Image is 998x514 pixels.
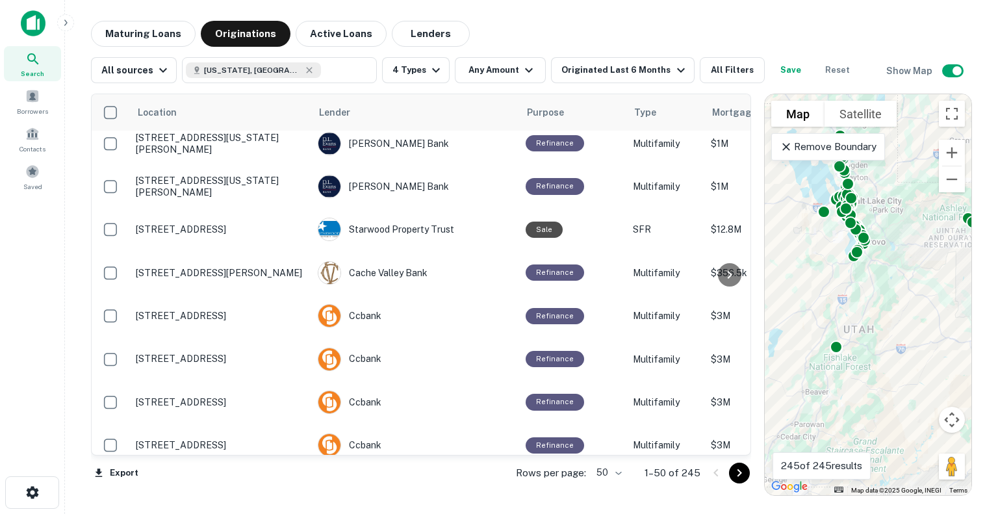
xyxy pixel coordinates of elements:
[91,57,177,83] button: All sources
[626,94,704,131] th: Type
[633,309,698,323] p: Multifamily
[318,218,340,240] img: picture
[4,46,61,81] a: Search
[561,62,688,78] div: Originated Last 6 Months
[781,458,862,474] p: 245 of 245 results
[825,101,897,127] button: Show satellite imagery
[136,132,305,155] p: [STREET_ADDRESS][US_STATE][PERSON_NAME]
[645,465,700,481] p: 1–50 of 245
[526,437,584,454] div: This loan purpose was for refinancing
[519,94,626,131] th: Purpose
[136,439,305,451] p: [STREET_ADDRESS]
[318,348,513,371] div: Ccbank
[711,395,841,409] p: $3M
[834,487,843,493] button: Keyboard shortcuts
[318,305,340,327] img: picture
[318,133,340,155] img: picture
[319,105,350,120] span: Lender
[136,353,305,365] p: [STREET_ADDRESS]
[768,478,811,495] a: Open this area in Google Maps (opens a new window)
[526,222,563,238] div: Sale
[318,261,513,285] div: Cache Valley Bank
[21,68,44,79] span: Search
[933,410,998,472] div: Chat Widget
[137,105,194,120] span: Location
[392,21,470,47] button: Lenders
[591,463,624,482] div: 50
[729,463,750,483] button: Go to next page
[711,438,841,452] p: $3M
[633,266,698,280] p: Multifamily
[455,57,546,83] button: Any Amount
[526,394,584,410] div: This loan purpose was for refinancing
[204,64,301,76] span: [US_STATE], [GEOGRAPHIC_DATA]
[318,175,340,198] img: picture
[17,106,48,116] span: Borrowers
[633,395,698,409] p: Multifamily
[21,10,45,36] img: capitalize-icon.png
[633,222,698,237] p: SFR
[711,352,841,366] p: $3M
[136,175,305,198] p: [STREET_ADDRESS][US_STATE][PERSON_NAME]
[136,310,305,322] p: [STREET_ADDRESS]
[136,267,305,279] p: [STREET_ADDRESS][PERSON_NAME]
[939,101,965,127] button: Toggle fullscreen view
[516,465,586,481] p: Rows per page:
[711,309,841,323] p: $3M
[318,348,340,370] img: picture
[4,122,61,157] a: Contacts
[633,136,698,151] p: Multifamily
[4,159,61,194] a: Saved
[711,266,841,280] p: $356.5k
[817,57,858,83] button: Reset
[712,105,811,120] span: Mortgage Amount
[318,434,340,456] img: picture
[91,21,196,47] button: Maturing Loans
[129,94,311,131] th: Location
[318,132,513,155] div: [PERSON_NAME] Bank
[886,64,934,78] h6: Show Map
[526,135,584,151] div: This loan purpose was for refinancing
[711,136,841,151] p: $1M
[526,264,584,281] div: This loan purpose was for refinancing
[768,478,811,495] img: Google
[101,62,171,78] div: All sources
[634,105,673,120] span: Type
[23,181,42,192] span: Saved
[382,57,450,83] button: 4 Types
[939,407,965,433] button: Map camera controls
[939,140,965,166] button: Zoom in
[711,222,841,237] p: $12.8M
[765,94,971,495] div: 0 0
[19,144,45,154] span: Contacts
[311,94,519,131] th: Lender
[136,224,305,235] p: [STREET_ADDRESS]
[851,487,941,494] span: Map data ©2025 Google, INEGI
[700,57,765,83] button: All Filters
[318,175,513,198] div: [PERSON_NAME] Bank
[527,105,581,120] span: Purpose
[551,57,694,83] button: Originated Last 6 Months
[4,84,61,119] a: Borrowers
[633,352,698,366] p: Multifamily
[318,391,340,413] img: picture
[318,262,340,284] img: picture
[318,391,513,414] div: Ccbank
[704,94,847,131] th: Mortgage Amount
[526,351,584,367] div: This loan purpose was for refinancing
[318,433,513,457] div: Ccbank
[318,304,513,328] div: Ccbank
[771,101,825,127] button: Show street map
[780,139,876,155] p: Remove Boundary
[526,308,584,324] div: This loan purpose was for refinancing
[711,179,841,194] p: $1M
[526,178,584,194] div: This loan purpose was for refinancing
[296,21,387,47] button: Active Loans
[91,463,142,483] button: Export
[633,438,698,452] p: Multifamily
[136,396,305,408] p: [STREET_ADDRESS]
